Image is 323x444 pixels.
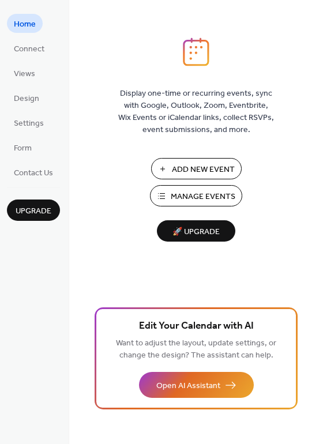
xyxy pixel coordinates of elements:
[7,88,46,107] a: Design
[116,336,276,363] span: Want to adjust the layout, update settings, or change the design? The assistant can help.
[14,43,44,55] span: Connect
[118,88,274,136] span: Display one-time or recurring events, sync with Google, Outlook, Zoom, Eventbrite, Wix Events or ...
[7,63,42,82] a: Views
[14,93,39,105] span: Design
[14,68,35,80] span: Views
[156,380,220,392] span: Open AI Assistant
[157,220,235,242] button: 🚀 Upgrade
[16,205,51,217] span: Upgrade
[7,163,60,182] a: Contact Us
[14,167,53,179] span: Contact Us
[164,224,228,240] span: 🚀 Upgrade
[139,372,254,398] button: Open AI Assistant
[14,118,44,130] span: Settings
[151,158,242,179] button: Add New Event
[7,14,43,33] a: Home
[150,185,242,206] button: Manage Events
[7,113,51,132] a: Settings
[172,164,235,176] span: Add New Event
[171,191,235,203] span: Manage Events
[7,39,51,58] a: Connect
[7,138,39,157] a: Form
[139,318,254,334] span: Edit Your Calendar with AI
[7,200,60,221] button: Upgrade
[14,142,32,155] span: Form
[183,37,209,66] img: logo_icon.svg
[14,18,36,31] span: Home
